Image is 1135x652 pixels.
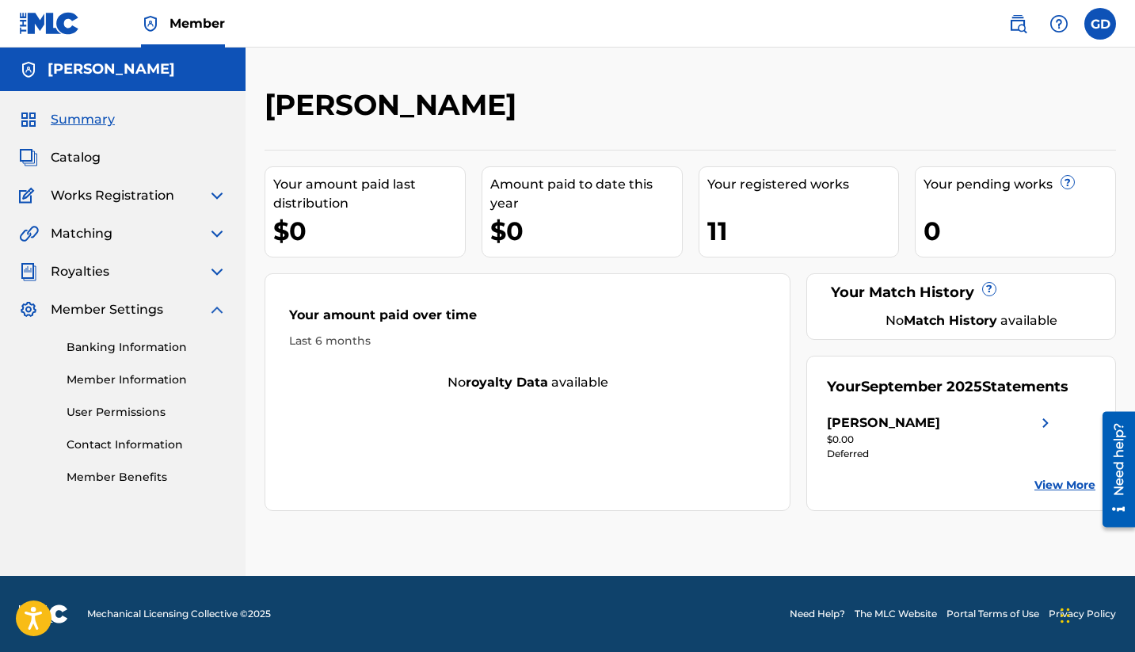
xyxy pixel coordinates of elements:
[51,186,174,205] span: Works Registration
[19,262,38,281] img: Royalties
[208,224,227,243] img: expand
[1049,607,1116,621] a: Privacy Policy
[19,110,38,129] img: Summary
[19,300,38,319] img: Member Settings
[208,300,227,319] img: expand
[67,339,227,356] a: Banking Information
[19,60,38,79] img: Accounts
[1091,383,1135,555] iframe: Resource Center
[51,110,115,129] span: Summary
[707,175,899,194] div: Your registered works
[904,313,997,328] strong: Match History
[924,175,1115,194] div: Your pending works
[67,404,227,421] a: User Permissions
[87,607,271,621] span: Mechanical Licensing Collective © 2025
[946,607,1039,621] a: Portal Terms of Use
[490,175,682,213] div: Amount paid to date this year
[19,110,115,129] a: SummarySummary
[67,469,227,486] a: Member Benefits
[19,148,38,167] img: Catalog
[19,12,80,35] img: MLC Logo
[1008,14,1027,33] img: search
[1002,8,1034,40] a: Public Search
[19,148,101,167] a: CatalogCatalog
[51,224,112,243] span: Matching
[289,306,766,333] div: Your amount paid over time
[289,333,766,349] div: Last 6 months
[827,433,1055,447] div: $0.00
[1061,176,1074,189] span: ?
[1061,592,1070,639] div: Drag
[827,376,1068,398] div: Your Statements
[855,607,937,621] a: The MLC Website
[983,283,996,295] span: ?
[490,213,682,249] div: $0
[51,148,101,167] span: Catalog
[1036,414,1055,433] img: right chevron icon
[861,378,982,395] span: September 2025
[265,87,524,123] h2: [PERSON_NAME]
[1056,576,1135,652] iframe: Chat Widget
[790,607,845,621] a: Need Help?
[707,213,899,249] div: 11
[19,186,40,205] img: Works Registration
[19,604,68,623] img: logo
[273,213,465,249] div: $0
[265,373,790,392] div: No available
[847,311,1095,330] div: No available
[141,14,160,33] img: Top Rightsholder
[51,300,163,319] span: Member Settings
[67,437,227,453] a: Contact Information
[51,262,109,281] span: Royalties
[1049,14,1068,33] img: help
[48,60,175,78] h5: Gwheen Daniels
[827,282,1095,303] div: Your Match History
[1084,8,1116,40] div: User Menu
[67,372,227,388] a: Member Information
[1043,8,1075,40] div: Help
[169,14,225,32] span: Member
[208,262,227,281] img: expand
[827,414,1055,461] a: [PERSON_NAME]right chevron icon$0.00Deferred
[924,213,1115,249] div: 0
[1034,477,1095,494] a: View More
[273,175,465,213] div: Your amount paid last distribution
[827,447,1055,461] div: Deferred
[208,186,227,205] img: expand
[827,414,940,433] div: [PERSON_NAME]
[19,224,39,243] img: Matching
[466,375,548,390] strong: royalty data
